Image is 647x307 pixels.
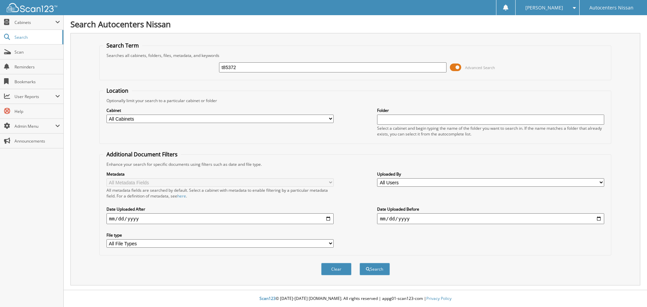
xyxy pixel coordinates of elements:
span: Announcements [14,138,60,144]
span: Bookmarks [14,79,60,85]
label: Cabinet [106,108,334,113]
span: User Reports [14,94,55,99]
span: Reminders [14,64,60,70]
span: Admin Menu [14,123,55,129]
button: Clear [321,263,351,275]
div: Optionally limit your search to a particular cabinet or folder [103,98,608,103]
legend: Location [103,87,132,94]
div: Select a cabinet and begin typing the name of the folder you want to search in. If the name match... [377,125,604,137]
span: Autocenters Nissan [589,6,634,10]
label: Date Uploaded After [106,206,334,212]
input: end [377,213,604,224]
iframe: Chat Widget [613,275,647,307]
span: Scan [14,49,60,55]
span: Scan123 [259,296,276,301]
a: here [177,193,186,199]
label: Folder [377,108,604,113]
input: start [106,213,334,224]
img: scan123-logo-white.svg [7,3,57,12]
span: Cabinets [14,20,55,25]
div: Enhance your search for specific documents using filters such as date and file type. [103,161,608,167]
label: File type [106,232,334,238]
div: Searches all cabinets, folders, files, metadata, and keywords [103,53,608,58]
label: Uploaded By [377,171,604,177]
a: Privacy Policy [426,296,452,301]
span: Search [14,34,59,40]
h1: Search Autocenters Nissan [70,19,640,30]
span: Advanced Search [465,65,495,70]
span: [PERSON_NAME] [525,6,563,10]
div: All metadata fields are searched by default. Select a cabinet with metadata to enable filtering b... [106,187,334,199]
label: Date Uploaded Before [377,206,604,212]
legend: Additional Document Filters [103,151,181,158]
label: Metadata [106,171,334,177]
button: Search [360,263,390,275]
span: Help [14,109,60,114]
legend: Search Term [103,42,142,49]
div: © [DATE]-[DATE] [DOMAIN_NAME]. All rights reserved | appg01-scan123-com | [64,290,647,307]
